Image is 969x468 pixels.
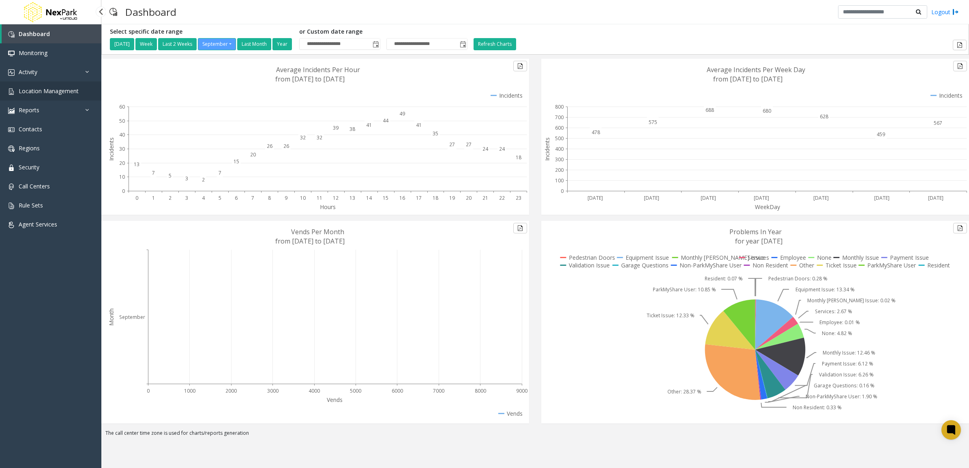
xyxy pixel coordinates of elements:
[169,194,172,201] text: 2
[119,103,125,110] text: 60
[158,38,197,50] button: Last 2 Weeks
[822,360,873,367] text: Payment Issue: 6.12 %
[555,135,564,142] text: 500
[433,130,438,137] text: 35
[877,131,885,138] text: 459
[466,194,472,201] text: 20
[119,160,125,167] text: 20
[8,203,15,209] img: 'icon'
[819,319,860,326] text: Employee: 0.01 %
[268,194,271,201] text: 8
[198,38,236,50] button: September
[19,68,37,76] span: Activity
[8,126,15,133] img: 'icon'
[705,107,714,113] text: 688
[953,61,967,71] button: Export to pdf
[814,382,875,389] text: Garage Questions: 0.16 %
[275,75,345,83] text: from [DATE] to [DATE]
[19,87,79,95] span: Location Management
[366,194,372,201] text: 14
[285,194,287,201] text: 9
[135,38,157,50] button: Week
[107,308,115,326] text: Month
[299,28,467,35] h5: or Custom date range
[8,31,15,38] img: 'icon'
[813,194,829,201] text: [DATE]
[19,125,42,133] span: Contacts
[953,223,967,233] button: Export to pdf
[134,161,139,168] text: 13
[110,28,293,35] h5: Select specific date range
[458,38,467,50] span: Toggle popup
[152,169,155,176] text: 7
[653,286,716,293] text: ParkMyShare User: 10.85 %
[513,61,527,71] button: Export to pdf
[8,165,15,171] img: 'icon'
[701,194,716,201] text: [DATE]
[19,201,43,209] span: Rule Sets
[383,117,389,124] text: 44
[119,118,125,124] text: 50
[320,203,336,211] text: Hours
[119,131,125,138] text: 40
[122,188,125,194] text: 0
[19,182,50,190] span: Call Centers
[543,137,551,161] text: Incidents
[795,286,855,293] text: Equipment Issue: 13.34 %
[952,8,959,16] img: logout
[482,194,488,201] text: 21
[283,143,289,150] text: 26
[291,227,344,236] text: Vends Per Month
[555,145,564,152] text: 400
[185,175,188,182] text: 3
[169,172,172,179] text: 5
[8,69,15,76] img: 'icon'
[119,173,125,180] text: 10
[644,194,659,201] text: [DATE]
[705,275,743,282] text: Resident: 0.07 %
[185,194,188,201] text: 3
[371,38,380,50] span: Toggle popup
[19,49,47,57] span: Monitoring
[225,387,237,394] text: 2000
[466,141,472,148] text: 27
[561,188,564,194] text: 0
[755,203,780,211] text: WeekDay
[184,387,195,394] text: 1000
[317,134,322,141] text: 32
[416,194,422,201] text: 17
[237,38,271,50] button: Last Month
[399,110,405,117] text: 49
[474,38,516,50] button: Refresh Charts
[449,141,455,148] text: 27
[276,65,360,74] text: Average Incidents Per Hour
[806,393,877,400] text: Non-ParkMyShare User: 1.90 %
[309,387,320,394] text: 4000
[763,107,771,114] text: 680
[8,88,15,95] img: 'icon'
[793,404,842,411] text: Non Resident: 0.33 %
[819,371,874,378] text: Validation Issue: 6.26 %
[513,223,527,233] button: Export to pdf
[8,222,15,228] img: 'icon'
[349,194,355,201] text: 13
[275,237,345,246] text: from [DATE] to [DATE]
[119,145,125,152] text: 30
[823,349,875,356] text: Monthly Issue: 12.46 %
[8,184,15,190] img: 'icon'
[555,156,564,163] text: 300
[934,120,942,126] text: 567
[555,124,564,131] text: 600
[235,194,238,201] text: 6
[735,237,782,246] text: for year [DATE]
[555,103,564,110] text: 800
[135,194,138,201] text: 0
[202,194,205,201] text: 4
[251,194,254,201] text: 7
[475,387,486,394] text: 8000
[587,194,603,201] text: [DATE]
[399,194,405,201] text: 16
[147,387,150,394] text: 0
[110,38,134,50] button: [DATE]
[250,151,256,158] text: 20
